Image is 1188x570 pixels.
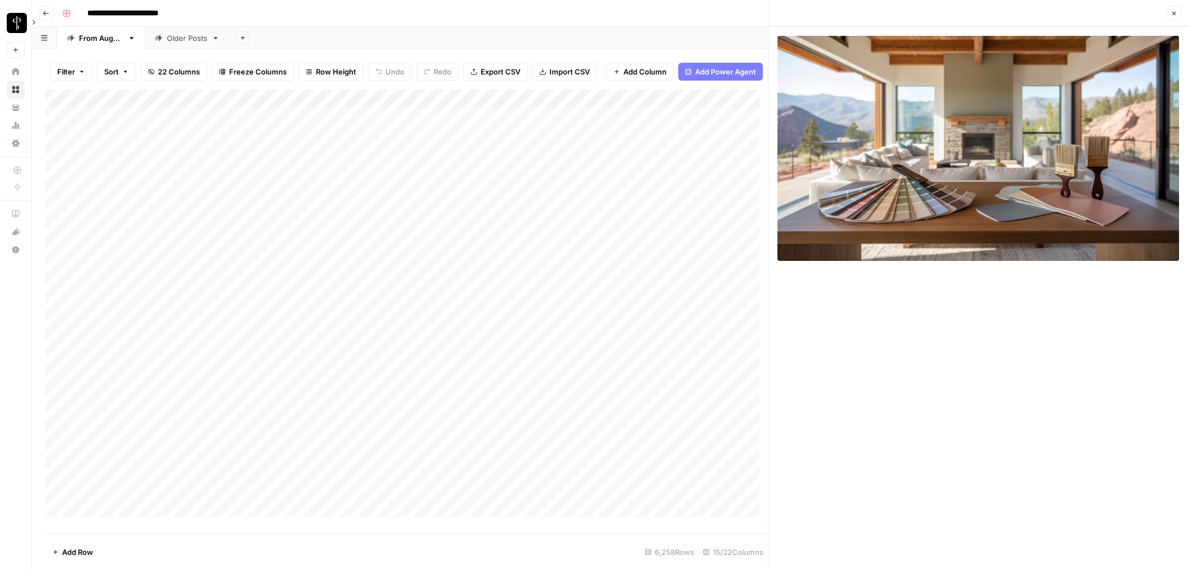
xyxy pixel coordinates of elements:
[7,205,25,223] a: AirOps Academy
[678,63,763,81] button: Add Power Agent
[777,36,1179,261] img: Row/Cell
[212,63,294,81] button: Freeze Columns
[50,63,92,81] button: Filter
[62,546,93,558] span: Add Row
[299,63,364,81] button: Row Height
[7,13,27,33] img: LP Production Workloads Logo
[463,63,528,81] button: Export CSV
[7,241,25,259] button: Help + Support
[79,32,123,44] div: From [DATE]
[7,223,25,241] button: What's new?
[145,27,229,49] a: Older Posts
[640,543,698,561] div: 6,258 Rows
[141,63,207,81] button: 22 Columns
[606,63,674,81] button: Add Column
[481,66,520,77] span: Export CSV
[368,63,412,81] button: Undo
[7,116,25,134] a: Usage
[97,63,136,81] button: Sort
[7,99,25,116] a: Your Data
[698,543,768,561] div: 15/22 Columns
[623,66,667,77] span: Add Column
[416,63,459,81] button: Redo
[7,223,24,240] div: What's new?
[45,543,100,561] button: Add Row
[7,81,25,99] a: Browse
[57,66,75,77] span: Filter
[316,66,356,77] span: Row Height
[57,27,145,49] a: From [DATE]
[158,66,200,77] span: 22 Columns
[167,32,207,44] div: Older Posts
[7,134,25,152] a: Settings
[434,66,451,77] span: Redo
[385,66,404,77] span: Undo
[7,63,25,81] a: Home
[7,9,25,37] button: Workspace: LP Production Workloads
[532,63,597,81] button: Import CSV
[104,66,119,77] span: Sort
[229,66,287,77] span: Freeze Columns
[695,66,756,77] span: Add Power Agent
[549,66,590,77] span: Import CSV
